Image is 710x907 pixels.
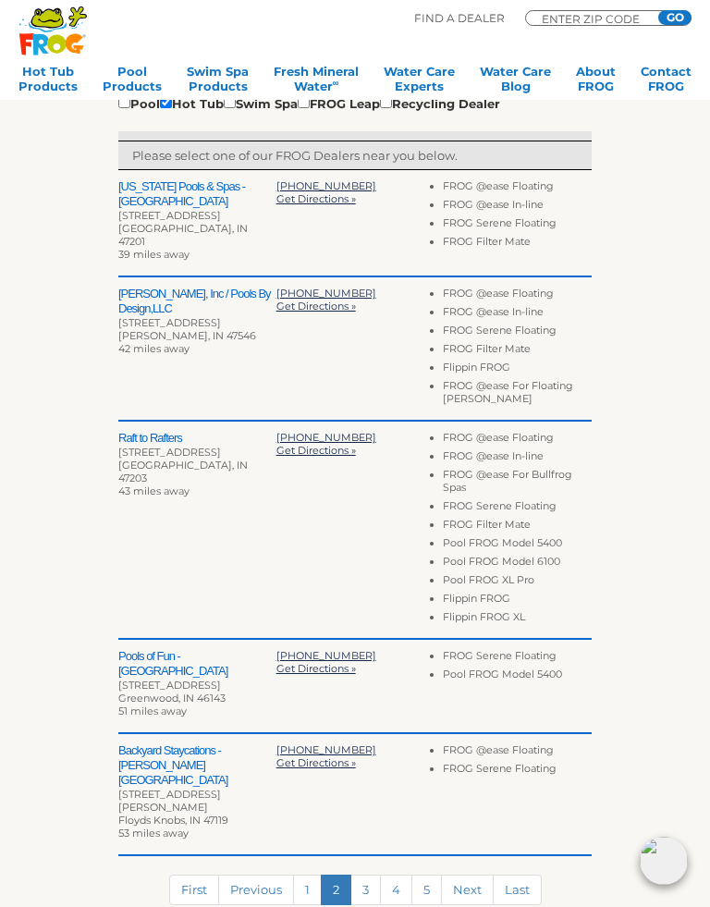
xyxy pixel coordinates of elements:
a: 1 [293,875,322,905]
a: Last [493,875,542,905]
div: [STREET_ADDRESS] [118,679,276,692]
h2: Raft to Rafters [118,431,276,446]
li: FROG Filter Mate [443,235,592,253]
a: [PHONE_NUMBER] [276,287,376,300]
li: FROG @ease Floating [443,743,592,762]
div: [STREET_ADDRESS] [118,209,276,222]
li: Pool FROG Model 6100 [443,555,592,573]
input: GO [658,10,692,25]
a: Get Directions » [276,756,356,769]
a: Hot TubProducts [18,64,78,101]
li: FROG @ease Floating [443,179,592,198]
a: 2 [321,875,351,905]
a: Get Directions » [276,662,356,675]
li: FROG @ease For Floating [PERSON_NAME] [443,379,592,411]
li: FROG Serene Floating [443,762,592,780]
span: 43 miles away [118,484,190,497]
a: [PHONE_NUMBER] [276,431,376,444]
li: Pool FROG Model 5400 [443,668,592,686]
a: Next [441,875,494,905]
a: 4 [380,875,412,905]
li: FROG @ease Floating [443,431,592,449]
li: FROG @ease In-line [443,305,592,324]
li: FROG Filter Mate [443,342,592,361]
span: 42 miles away [118,342,190,355]
a: Get Directions » [276,192,356,205]
div: [STREET_ADDRESS] [118,316,276,329]
li: FROG Serene Floating [443,324,592,342]
a: ContactFROG [641,64,692,101]
a: Previous [218,875,294,905]
li: Flippin FROG XL [443,610,592,629]
a: [PHONE_NUMBER] [276,743,376,756]
a: PoolProducts [103,64,162,101]
div: Greenwood, IN 46143 [118,692,276,705]
div: [GEOGRAPHIC_DATA], IN 47203 [118,459,276,484]
li: FROG @ease In-line [443,198,592,216]
h2: [US_STATE] Pools & Spas - [GEOGRAPHIC_DATA] [118,179,276,209]
span: 51 miles away [118,705,187,717]
a: Fresh MineralWater∞ [274,64,359,101]
a: [PHONE_NUMBER] [276,649,376,662]
a: Get Directions » [276,444,356,457]
a: Swim SpaProducts [187,64,249,101]
li: FROG Serene Floating [443,499,592,518]
li: FROG @ease In-line [443,449,592,468]
h2: Backyard Staycations - [PERSON_NAME][GEOGRAPHIC_DATA] [118,743,276,788]
p: Find A Dealer [414,10,505,27]
div: [GEOGRAPHIC_DATA], IN 47201 [118,222,276,248]
a: Water CareBlog [480,64,551,101]
li: FROG Filter Mate [443,518,592,536]
li: Pool FROG Model 5400 [443,536,592,555]
a: AboutFROG [576,64,616,101]
a: [PHONE_NUMBER] [276,179,376,192]
a: First [169,875,219,905]
li: FROG @ease For Bullfrog Spas [443,468,592,499]
h2: [PERSON_NAME], Inc / Pools By Design,LLC [118,287,276,316]
p: Please select one of our FROG Dealers near you below. [132,146,578,165]
span: 53 miles away [118,827,189,840]
h2: Pools of Fun - [GEOGRAPHIC_DATA] [118,649,276,679]
li: FROG Serene Floating [443,216,592,235]
input: Zip Code Form [540,14,651,23]
div: [PERSON_NAME], IN 47546 [118,329,276,342]
div: [STREET_ADDRESS][PERSON_NAME] [118,788,276,814]
a: 5 [411,875,442,905]
li: Flippin FROG [443,592,592,610]
li: FROG @ease Floating [443,287,592,305]
img: openIcon [640,837,688,885]
a: Get Directions » [276,300,356,313]
a: 3 [350,875,381,905]
a: Water CareExperts [384,64,455,101]
li: Pool FROG XL Pro [443,573,592,592]
div: [STREET_ADDRESS] [118,446,276,459]
div: Floyds Knobs, IN 47119 [118,814,276,827]
li: Flippin FROG [443,361,592,379]
span: 39 miles away [118,248,190,261]
li: FROG Serene Floating [443,649,592,668]
sup: ∞ [333,78,339,88]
